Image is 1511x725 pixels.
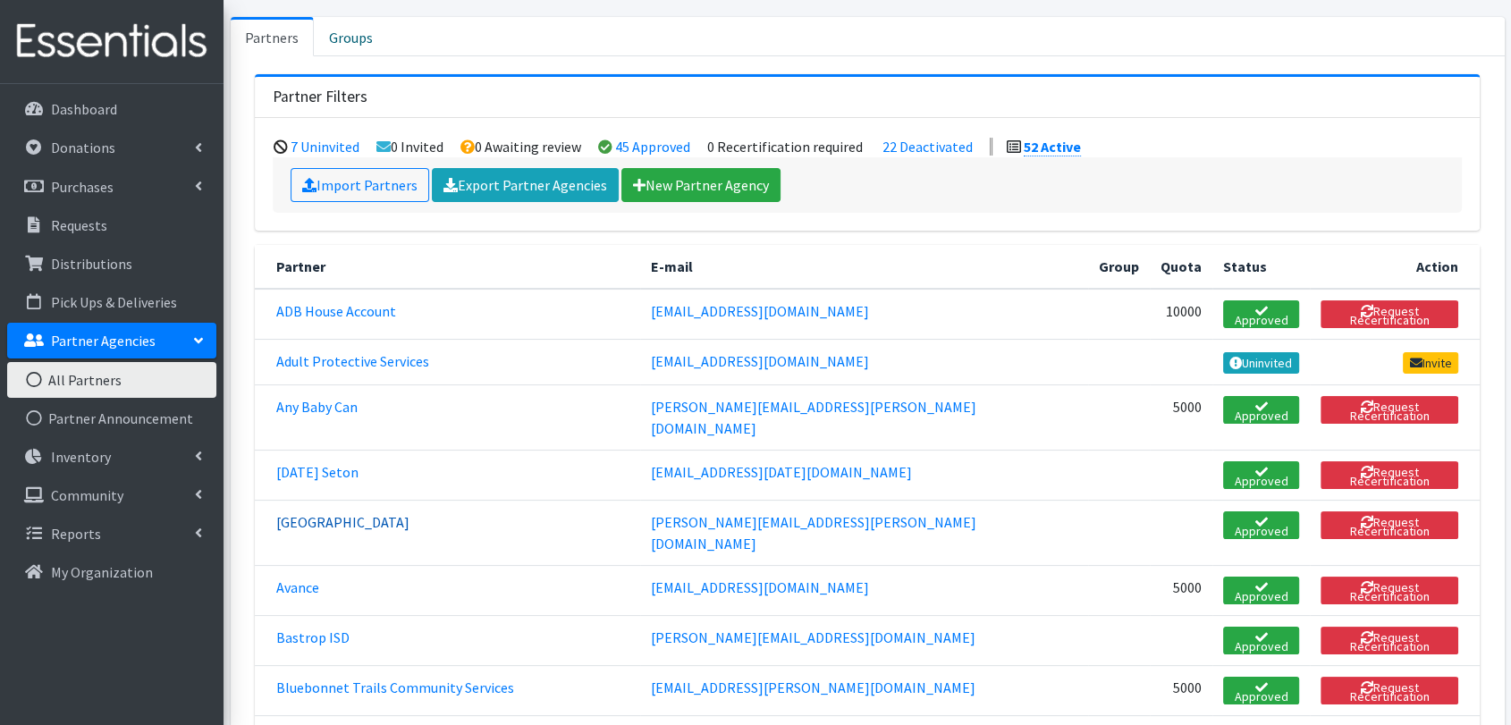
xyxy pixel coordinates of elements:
img: HumanEssentials [7,12,216,72]
a: [EMAIL_ADDRESS][DOMAIN_NAME] [651,352,869,370]
a: [EMAIL_ADDRESS][PERSON_NAME][DOMAIN_NAME] [651,679,975,696]
a: Approved [1223,577,1299,604]
th: Quota [1150,245,1212,289]
li: 0 Awaiting review [460,138,581,156]
a: Invite [1403,352,1458,374]
th: Partner [255,245,640,289]
a: Approved [1223,627,1299,654]
button: Request Recertification [1321,461,1458,489]
button: Request Recertification [1321,677,1458,704]
a: Export Partner Agencies [432,168,619,202]
th: Action [1310,245,1480,289]
a: New Partner Agency [621,168,781,202]
li: 0 Recertification required [707,138,863,156]
button: Request Recertification [1321,396,1458,424]
td: 5000 [1150,565,1212,615]
a: Reports [7,516,216,552]
a: 45 Approved [615,138,690,156]
a: Bluebonnet Trails Community Services [276,679,514,696]
p: Inventory [51,448,111,466]
p: Requests [51,216,107,234]
p: Community [51,486,123,504]
p: My Organization [51,563,153,581]
a: [PERSON_NAME][EMAIL_ADDRESS][DOMAIN_NAME] [651,628,975,646]
a: Partner Agencies [7,323,216,358]
a: Partner Announcement [7,400,216,436]
a: Approved [1223,677,1299,704]
a: Pick Ups & Deliveries [7,284,216,320]
a: Approved [1223,461,1299,489]
a: All Partners [7,362,216,398]
a: My Organization [7,554,216,590]
button: Request Recertification [1321,577,1458,604]
a: [EMAIL_ADDRESS][DATE][DOMAIN_NAME] [651,463,912,481]
a: [GEOGRAPHIC_DATA] [276,513,409,531]
a: [PERSON_NAME][EMAIL_ADDRESS][PERSON_NAME][DOMAIN_NAME] [651,398,976,437]
a: Bastrop ISD [276,628,350,646]
a: [PERSON_NAME][EMAIL_ADDRESS][PERSON_NAME][DOMAIN_NAME] [651,513,976,552]
td: 10000 [1150,289,1212,340]
a: Community [7,477,216,513]
th: Status [1212,245,1310,289]
a: Avance [276,578,319,596]
a: Approved [1223,511,1299,539]
a: Adult Protective Services [276,352,429,370]
a: 7 Uninvited [291,138,359,156]
p: Pick Ups & Deliveries [51,293,177,311]
a: [EMAIL_ADDRESS][DOMAIN_NAME] [651,302,869,320]
h3: Partner Filters [273,88,367,106]
p: Distributions [51,255,132,273]
p: Reports [51,525,101,543]
a: Requests [7,207,216,243]
a: 52 Active [1024,138,1081,156]
button: Request Recertification [1321,511,1458,539]
a: 22 Deactivated [882,138,973,156]
li: 0 Invited [376,138,443,156]
a: Partners [231,17,314,56]
th: Group [1088,245,1150,289]
a: Distributions [7,246,216,282]
a: Donations [7,130,216,165]
p: Purchases [51,178,114,196]
a: ADB House Account [276,302,396,320]
p: Dashboard [51,100,117,118]
a: Inventory [7,439,216,475]
a: Dashboard [7,91,216,127]
a: [EMAIL_ADDRESS][DOMAIN_NAME] [651,578,869,596]
a: Approved [1223,300,1299,328]
a: Approved [1223,396,1299,424]
a: [DATE] Seton [276,463,359,481]
th: E-mail [640,245,1088,289]
p: Partner Agencies [51,332,156,350]
button: Request Recertification [1321,627,1458,654]
a: Purchases [7,169,216,205]
a: Any Baby Can [276,398,358,416]
a: Groups [314,17,388,56]
td: 5000 [1150,384,1212,450]
button: Request Recertification [1321,300,1458,328]
a: Uninvited [1223,352,1299,374]
p: Donations [51,139,115,156]
td: 5000 [1150,665,1212,715]
a: Import Partners [291,168,429,202]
